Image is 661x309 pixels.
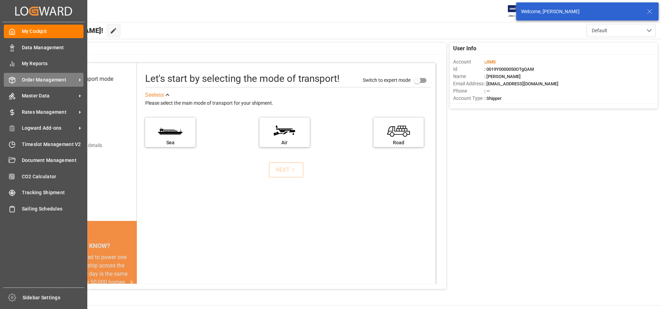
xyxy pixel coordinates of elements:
span: : [484,59,496,65]
span: Sidebar Settings [23,294,85,301]
span: Timeslot Management V2 [22,141,84,148]
span: JIMS [485,59,496,65]
div: Please select the main mode of transport for your shipment. [145,99,431,108]
div: NEXT [276,166,297,174]
span: Email Address [453,80,484,87]
span: : [EMAIL_ADDRESS][DOMAIN_NAME] [484,81,558,86]
span: Name [453,73,484,80]
span: Id [453,66,484,73]
div: Road [377,139,420,146]
div: Add shipping details [59,142,102,149]
span: Default [592,27,607,34]
div: Welcome, [PERSON_NAME] [521,8,640,15]
span: Document Management [22,157,84,164]
span: Data Management [22,44,84,51]
a: My Cockpit [4,25,83,38]
span: Rates Management [22,109,77,116]
img: Exertis%20JAM%20-%20Email%20Logo.jpg_1722504956.jpg [508,5,532,17]
button: NEXT [269,162,303,178]
span: Order Management [22,76,77,84]
a: Sailing Schedules [4,202,83,215]
span: Tracking Shipment [22,189,84,196]
span: : [PERSON_NAME] [484,74,521,79]
span: User Info [453,44,476,53]
span: My Cockpit [22,28,84,35]
span: Account [453,58,484,66]
a: My Reports [4,57,83,70]
div: Let's start by selecting the mode of transport! [145,71,340,86]
div: Select transport mode [60,75,113,83]
div: Air [263,139,306,146]
span: : 0019Y0000050OTgQAM [484,67,534,72]
span: Logward Add-ons [22,125,77,132]
span: : — [484,88,490,94]
a: Document Management [4,154,83,167]
span: CO2 Calculator [22,173,84,180]
a: Timeslot Management V2 [4,137,83,151]
a: Tracking Shipment [4,186,83,199]
a: CO2 Calculator [4,170,83,183]
span: : Shipper [484,96,502,101]
button: open menu [587,24,656,37]
span: Account Type [453,95,484,102]
span: Sailing Schedules [22,205,84,213]
span: Switch to expert mode [363,77,411,83]
div: Sea [149,139,192,146]
div: See less [145,91,164,99]
a: Data Management [4,41,83,54]
span: Hello [PERSON_NAME]! [29,24,103,37]
span: Phone [453,87,484,95]
span: My Reports [22,60,84,67]
span: Master Data [22,92,77,100]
